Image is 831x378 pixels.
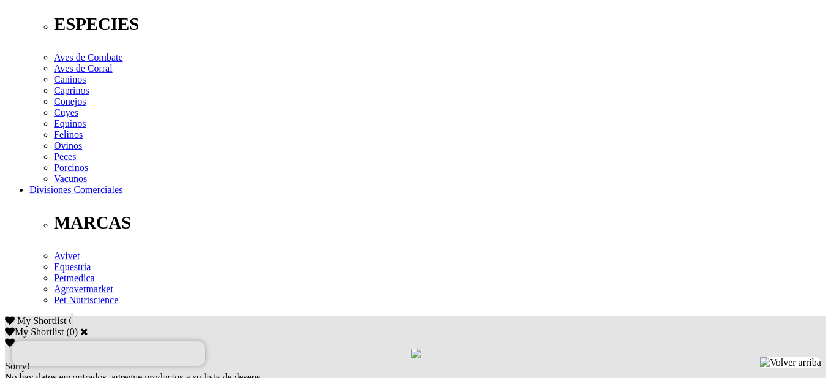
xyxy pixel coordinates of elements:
a: Divisiones Comerciales [29,184,122,195]
a: Agrovetmarket [54,284,113,294]
a: Pet Nutriscience [54,295,118,305]
a: Equinos [54,118,86,129]
span: My Shortlist [17,316,66,326]
a: Petmedica [54,273,95,283]
a: Aves de Combate [54,52,123,62]
a: Peces [54,151,76,162]
img: Volver arriba [760,357,821,368]
a: Avivet [54,251,80,261]
span: 0 [69,316,73,326]
a: Cuyes [54,107,78,118]
a: Ovinos [54,140,82,151]
a: Caprinos [54,85,89,96]
label: My Shortlist [5,327,64,337]
a: Cerrar [80,327,88,336]
span: Sorry! [5,361,30,371]
a: Caninos [54,74,86,85]
a: Felinos [54,129,83,140]
a: Equestria [54,262,91,272]
a: Vacunos [54,173,87,184]
a: Aves de Corral [54,63,113,74]
label: 0 [70,327,75,337]
iframe: Brevo live chat [12,341,205,366]
a: Conejos [54,96,86,107]
p: ESPECIES [54,14,826,34]
span: ( ) [66,327,78,337]
p: MARCAS [54,213,826,233]
img: loading.gif [411,349,421,358]
a: Porcinos [54,162,88,173]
